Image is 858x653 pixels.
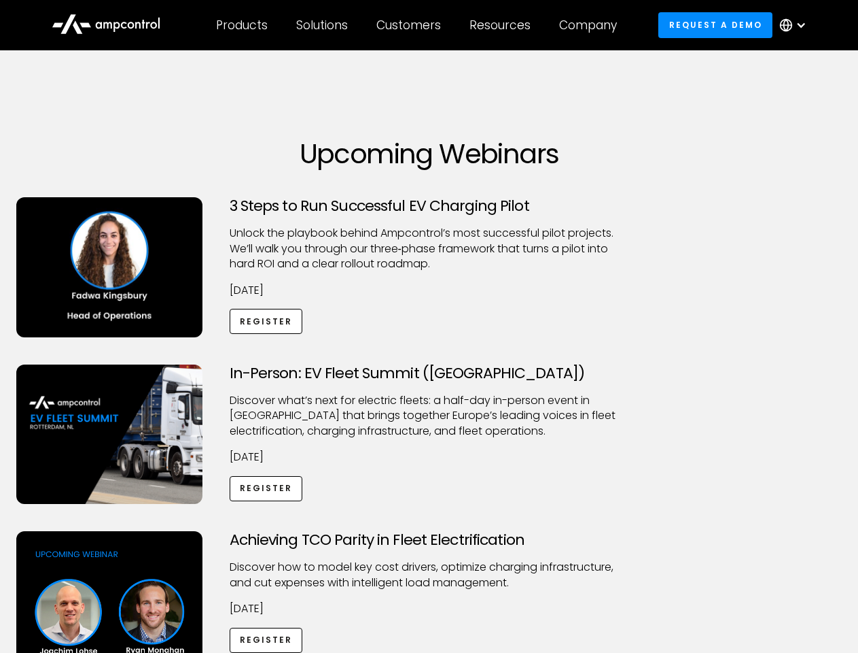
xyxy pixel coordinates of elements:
div: Customers [376,18,441,33]
h3: Achieving TCO Parity in Fleet Electrification [230,531,629,549]
p: [DATE] [230,450,629,465]
p: Discover how to model key cost drivers, optimize charging infrastructure, and cut expenses with i... [230,560,629,590]
div: Company [559,18,617,33]
div: Products [216,18,268,33]
h3: In-Person: EV Fleet Summit ([GEOGRAPHIC_DATA]) [230,365,629,382]
div: Solutions [296,18,348,33]
p: Unlock the playbook behind Ampcontrol’s most successful pilot projects. We’ll walk you through ou... [230,226,629,271]
h1: Upcoming Webinars [16,137,842,170]
div: Resources [469,18,531,33]
a: Register [230,309,303,334]
a: Request a demo [658,12,772,37]
a: Register [230,628,303,653]
h3: 3 Steps to Run Successful EV Charging Pilot [230,197,629,215]
p: [DATE] [230,283,629,298]
p: [DATE] [230,601,629,616]
a: Register [230,476,303,501]
p: ​Discover what’s next for electric fleets: a half-day in-person event in [GEOGRAPHIC_DATA] that b... [230,393,629,439]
